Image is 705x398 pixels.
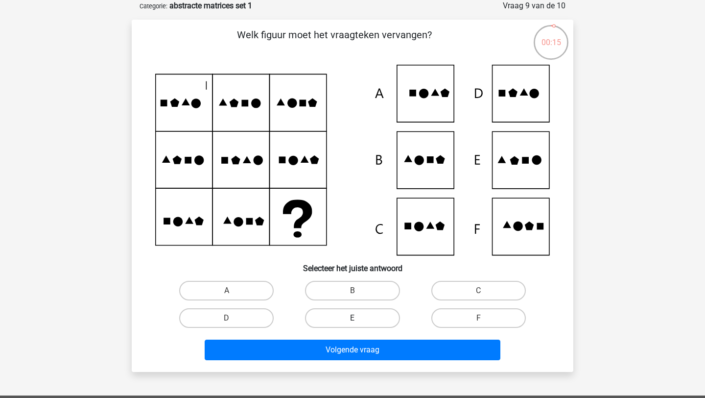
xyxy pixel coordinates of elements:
[147,27,521,57] p: Welk figuur moet het vraagteken vervangen?
[140,2,167,10] small: Categorie:
[169,1,252,10] strong: abstracte matrices set 1
[305,308,399,328] label: E
[179,281,274,300] label: A
[147,256,558,273] h6: Selecteer het juiste antwoord
[305,281,399,300] label: B
[205,340,501,360] button: Volgende vraag
[431,308,526,328] label: F
[179,308,274,328] label: D
[533,24,569,49] div: 00:15
[431,281,526,300] label: C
